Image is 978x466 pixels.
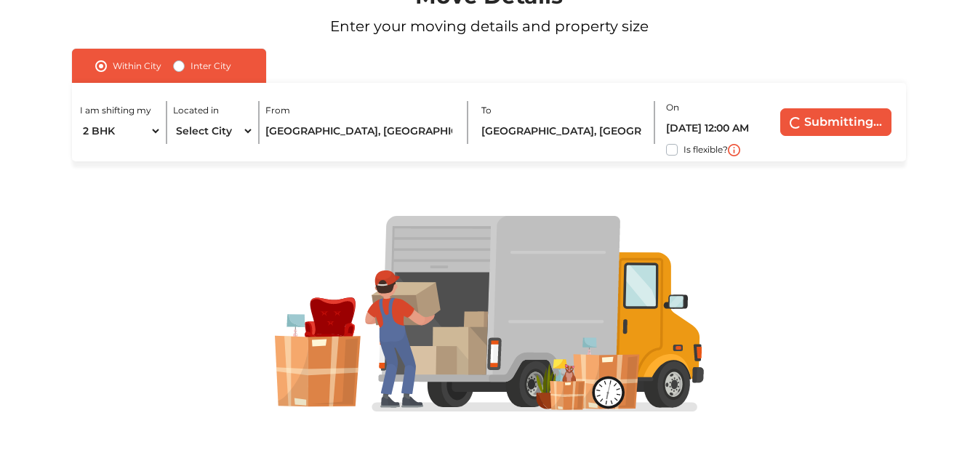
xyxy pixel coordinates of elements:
[39,15,939,37] p: Enter your moving details and property size
[265,104,290,117] label: From
[728,144,740,156] img: i
[80,104,151,117] label: I am shifting my
[191,57,231,75] label: Inter City
[684,141,728,156] label: Is flexible?
[666,116,762,141] input: Select date
[173,104,219,117] label: Located in
[666,101,679,114] label: On
[780,108,891,136] button: Submitting...
[481,104,492,117] label: To
[113,57,161,75] label: Within City
[481,118,645,144] input: Locality
[265,118,456,144] input: Locality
